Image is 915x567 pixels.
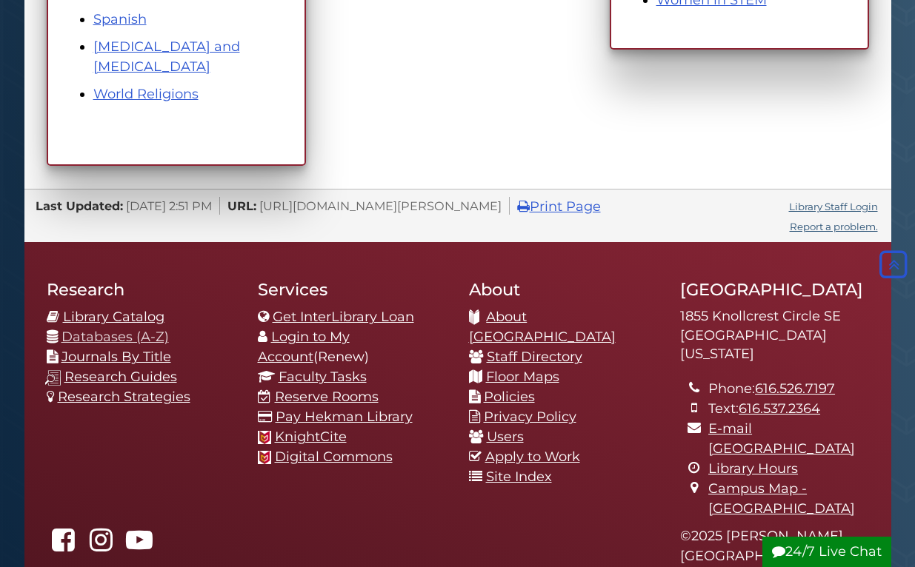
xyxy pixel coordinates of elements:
[276,409,413,425] a: Pay Hekman Library
[755,380,835,397] a: 616.526.7197
[708,480,855,517] a: Campus Map - [GEOGRAPHIC_DATA]
[708,420,855,457] a: E-mail [GEOGRAPHIC_DATA]
[273,309,414,325] a: Get InterLibrary Loan
[47,537,81,553] a: Hekman Library on Facebook
[258,327,447,367] li: (Renew)
[93,11,147,27] a: Spanish
[84,537,119,553] a: hekmanlibrary on Instagram
[227,198,256,213] span: URL:
[258,451,271,464] img: Calvin favicon logo
[739,400,820,417] a: 616.537.2364
[61,349,171,365] a: Journals By Title
[275,449,393,465] a: Digital Commons
[126,198,212,213] span: [DATE] 2:51 PM
[279,369,367,385] a: Faculty Tasks
[93,86,199,102] a: World Religions
[275,429,347,445] a: KnightCite
[275,389,379,405] a: Reserve Rooms
[708,399,868,419] li: Text:
[47,279,236,300] h2: Research
[487,429,524,445] a: Users
[762,537,891,567] button: 24/7 Live Chat
[486,369,559,385] a: Floor Maps
[876,257,911,273] a: Back to Top
[517,198,601,215] a: Print Page
[58,389,190,405] a: Research Strategies
[487,349,582,365] a: Staff Directory
[469,309,616,345] a: About [GEOGRAPHIC_DATA]
[258,431,271,444] img: Calvin favicon logo
[484,409,576,425] a: Privacy Policy
[122,537,156,553] a: Hekman Library on YouTube
[484,389,535,405] a: Policies
[61,329,169,345] a: Databases (A-Z)
[469,279,658,300] h2: About
[45,370,61,386] img: research-guides-icon-white_37x37.png
[708,460,798,477] a: Library Hours
[258,329,350,365] a: Login to My Account
[36,198,123,213] span: Last Updated:
[680,307,869,364] address: 1855 Knollcrest Circle SE [GEOGRAPHIC_DATA][US_STATE]
[64,369,177,385] a: Research Guides
[517,200,530,213] i: Print Page
[790,221,878,232] a: Report a problem.
[680,279,869,300] h2: [GEOGRAPHIC_DATA]
[486,469,552,485] a: Site Index
[680,526,869,566] p: © 2025 [PERSON_NAME][GEOGRAPHIC_DATA]
[708,379,868,399] li: Phone:
[259,198,502,213] span: [URL][DOMAIN_NAME][PERSON_NAME]
[93,38,240,75] a: [MEDICAL_DATA] and [MEDICAL_DATA]
[258,279,447,300] h2: Services
[789,201,878,212] a: Library Staff Login
[485,449,580,465] a: Apply to Work
[63,309,164,325] a: Library Catalog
